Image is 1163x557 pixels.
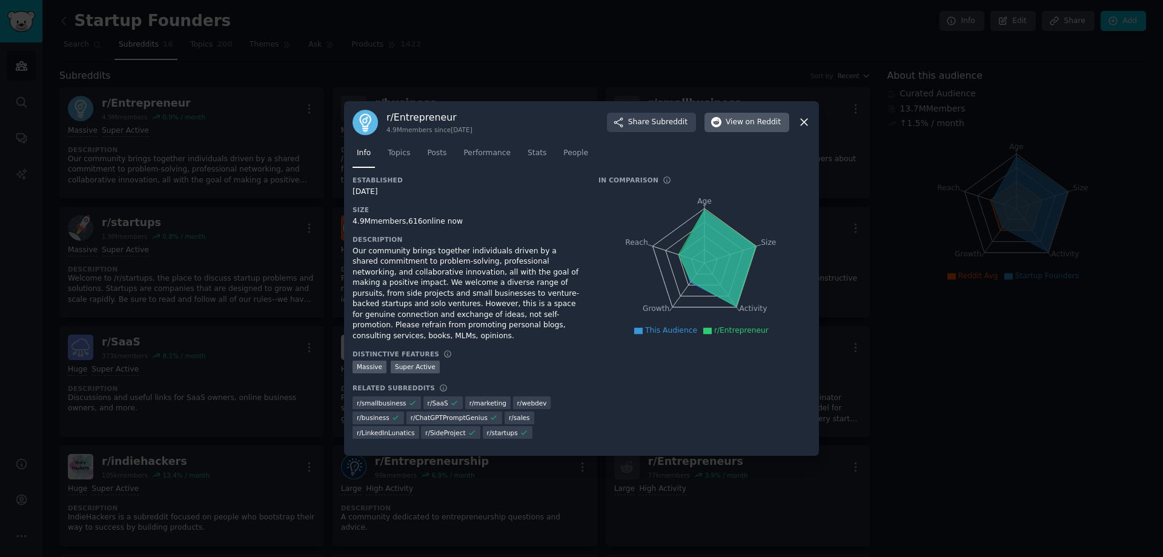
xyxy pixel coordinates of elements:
[487,429,518,437] span: r/ startups
[353,144,375,168] a: Info
[353,235,581,244] h3: Description
[353,350,439,358] h3: Distinctive Features
[740,304,767,313] tspan: Activity
[353,246,581,342] div: Our community brings together individuals driven by a shared commitment to problem-solving, profe...
[697,197,712,205] tspan: Age
[411,413,488,422] span: r/ ChatGPTPromptGenius
[628,117,688,128] span: Share
[469,399,506,407] span: r/ marketing
[386,111,472,124] h3: r/ Entrepreneur
[353,216,581,227] div: 4.9M members, 616 online now
[353,384,435,392] h3: Related Subreddits
[427,148,446,159] span: Posts
[423,144,451,168] a: Posts
[353,205,581,214] h3: Size
[517,399,547,407] span: r/ webdev
[391,361,440,373] div: Super Active
[383,144,414,168] a: Topics
[761,238,776,246] tspan: Size
[509,413,530,422] span: r/ sales
[523,144,551,168] a: Stats
[357,148,371,159] span: Info
[607,113,696,132] button: ShareSubreddit
[598,176,658,184] h3: In Comparison
[388,148,410,159] span: Topics
[353,187,581,198] div: [DATE]
[746,117,781,128] span: on Reddit
[353,176,581,184] h3: Established
[714,326,769,335] span: r/Entrepreneur
[645,326,697,335] span: This Audience
[643,304,669,313] tspan: Growth
[425,429,466,437] span: r/ SideProject
[386,125,472,134] div: 4.9M members since [DATE]
[428,399,448,407] span: r/ SaaS
[652,117,688,128] span: Subreddit
[625,238,648,246] tspan: Reach
[726,117,781,128] span: View
[459,144,515,168] a: Performance
[353,361,386,373] div: Massive
[563,148,588,159] span: People
[357,413,389,422] span: r/ business
[353,110,378,135] img: Entrepreneur
[357,399,406,407] span: r/ smallbusiness
[463,148,511,159] span: Performance
[528,148,546,159] span: Stats
[704,113,789,132] button: Viewon Reddit
[559,144,592,168] a: People
[357,429,415,437] span: r/ LinkedInLunatics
